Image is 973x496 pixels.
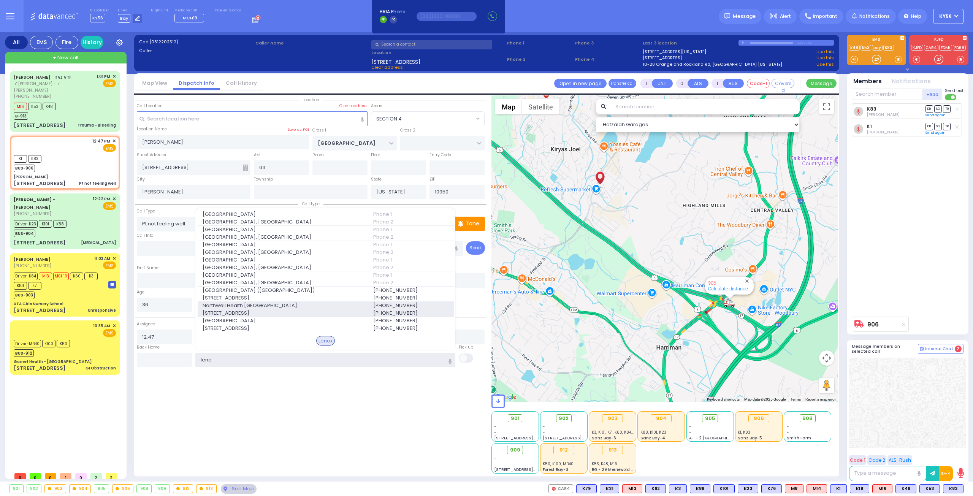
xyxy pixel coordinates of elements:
[819,99,834,114] button: Toggle fullscreen view
[733,13,756,20] span: Message
[554,79,607,88] a: Open in new page
[45,485,66,493] div: 903
[371,111,485,126] span: SECTION 4
[316,336,335,346] div: Lenox
[816,55,834,61] a: Use this
[155,485,170,493] div: 909
[643,61,782,68] a: 10-28 Orange and Rockland Rd, [GEOGRAPHIC_DATA] [US_STATE]
[373,264,449,271] span: Phone 2
[708,286,748,292] a: Calculate distance
[373,211,449,218] span: Phone 1
[60,473,71,479] span: 1
[371,40,492,49] input: Search a contact
[459,344,473,350] label: Pick up
[28,282,41,290] span: K71
[373,241,449,249] span: Phone 1
[466,220,479,228] p: Tone
[14,307,66,314] div: [STREET_ADDRESS]
[14,122,66,129] div: [STREET_ADDRESS]
[507,40,572,46] span: Phone 1
[609,79,636,88] button: Transfer call
[70,485,91,493] div: 904
[371,176,382,182] label: State
[785,484,803,493] div: ALS KJ
[137,152,166,158] label: Street Address
[90,14,105,22] span: KY56
[576,484,597,493] div: BLS
[723,79,744,88] button: BUS
[645,484,666,493] div: BLS
[651,414,672,423] div: 904
[203,287,364,294] span: [GEOGRAPHIC_DATA] ([GEOGRAPHIC_DATA])
[724,299,735,308] div: 906
[553,446,574,454] div: 912
[373,218,449,226] span: Phone 2
[853,77,882,86] button: Members
[816,61,834,68] a: Use this
[602,446,623,454] div: 913
[373,256,449,264] span: Phone 1
[203,271,364,279] span: [GEOGRAPHIC_DATA]
[830,484,847,493] div: BLS
[892,77,931,86] button: Notifications
[849,455,866,465] button: Code 1
[911,45,923,51] a: KJFD
[819,378,834,393] button: Drag Pegman onto the map to open Street View
[373,249,449,256] span: Phone 2
[371,112,474,125] span: SECTION 4
[139,39,253,45] label: Cad:
[713,484,735,493] div: BLS
[113,138,116,144] span: ✕
[373,226,449,233] span: Phone 1
[203,302,364,309] span: Northwell Health [GEOGRAPHIC_DATA]
[543,467,568,472] span: Forest Bay-3
[371,49,504,56] label: Location
[255,40,369,46] label: Caller name
[925,123,933,130] span: DR
[79,181,116,186] div: Pt not feeling well
[103,79,116,87] span: EMS
[254,176,273,182] label: Township
[748,414,769,423] div: 906
[137,103,163,109] label: Call Location
[203,317,364,325] span: [GEOGRAPHIC_DATA]
[94,256,110,261] span: 11:03 AM
[14,340,41,347] span: Driver-MB40
[911,13,921,20] span: Help
[511,415,520,422] span: 901
[53,220,67,228] span: K88
[373,317,449,325] span: [PHONE_NUMBER]
[14,211,51,217] span: [PHONE_NUMBER]
[816,49,834,55] a: Use this
[494,435,566,441] span: [STREET_ADDRESS][PERSON_NAME]
[592,461,617,467] span: K53, K48, M16
[543,461,574,467] span: K50, K100, MB40
[149,39,178,45] span: [0812202512]
[14,220,38,228] span: Driver-K23
[819,350,834,366] button: Map camera controls
[203,256,364,264] span: [GEOGRAPHIC_DATA]
[108,281,116,288] img: message-box.svg
[113,323,116,329] span: ✕
[780,13,791,20] span: Alert
[90,8,109,13] label: Dispatcher
[610,99,800,114] input: Search location
[14,112,28,120] span: B-913
[510,446,520,454] span: 909
[14,292,35,299] span: BUS-903
[43,103,56,110] span: K48
[243,165,248,171] span: Other building occupants
[747,79,770,88] button: Code-1
[923,89,943,100] button: +Add
[643,40,738,46] label: Last 3 location
[137,321,155,327] label: Assigned
[934,105,942,113] span: SO
[81,36,103,49] a: History
[137,111,368,126] input: Search location here
[5,36,28,49] div: All
[494,467,566,472] span: [STREET_ADDRESS][PERSON_NAME]
[867,124,872,129] a: K1
[494,455,496,461] span: -
[867,106,876,112] a: K83
[867,455,886,465] button: Code 2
